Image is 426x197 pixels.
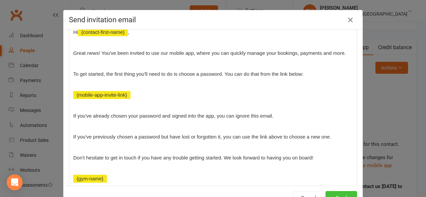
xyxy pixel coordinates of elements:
span: , [128,29,129,35]
div: Open Intercom Messenger [7,174,23,190]
span: Don't hesitate to get in touch if you have any trouble getting started. We look forward to having... [73,155,313,160]
span: If you've already chosen your password and signed into the app, you can ignore this email. [73,113,274,119]
span: Great news! You've been invited to use our mobile app, where you can quickly manage your bookings... [73,50,346,56]
span: If you've previously chosen a password but have lost or forgotten it, you can use the link above ... [73,134,331,140]
button: Close [345,15,356,25]
h4: Send invitation email [69,16,357,24]
span: Hi [73,29,78,35]
span: To get started, the first thing you'll need to do is choose a password. You can do that from the ... [73,71,304,77]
